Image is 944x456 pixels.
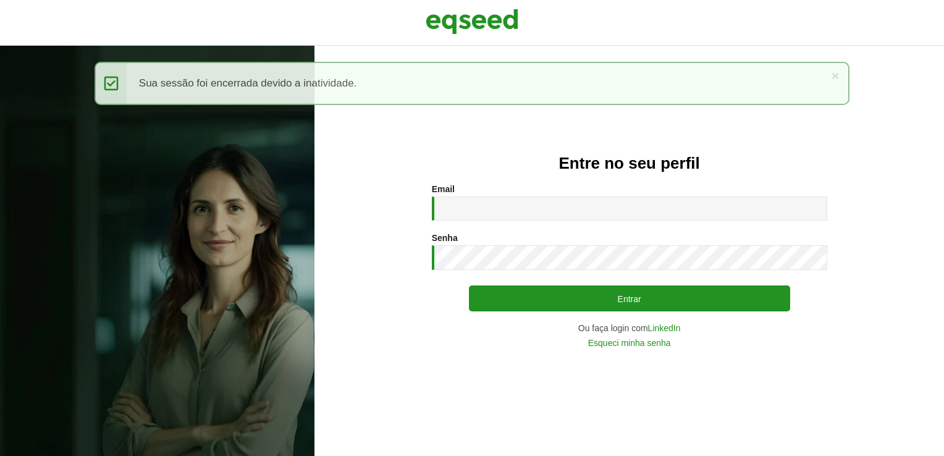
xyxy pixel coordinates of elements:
[432,324,827,332] div: Ou faça login com
[339,154,919,172] h2: Entre no seu perfil
[432,185,455,193] label: Email
[426,6,518,37] img: EqSeed Logo
[95,62,849,105] div: Sua sessão foi encerrada devido a inatividade.
[432,234,458,242] label: Senha
[588,339,671,347] a: Esqueci minha senha
[469,285,790,311] button: Entrar
[832,69,839,82] a: ×
[648,324,681,332] a: LinkedIn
